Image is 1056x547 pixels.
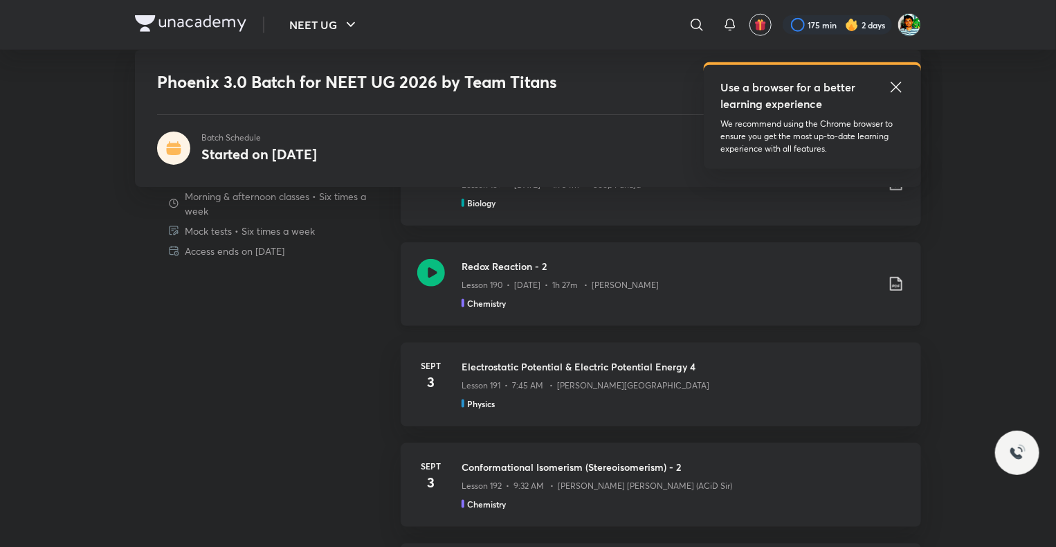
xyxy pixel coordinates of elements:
[157,72,699,92] h1: Phoenix 3.0 Batch for NEET UG 2026 by Team Titans
[201,132,317,144] p: Batch Schedule
[417,359,445,372] h6: Sept
[845,18,859,32] img: streak
[135,15,246,32] img: Company Logo
[401,242,921,343] a: Redox Reaction - 2Lesson 190 • [DATE] • 1h 27m • [PERSON_NAME]Chemistry
[720,118,904,155] p: We recommend using the Chrome browser to ensure you get the most up-to-date learning experience w...
[749,14,772,36] button: avatar
[462,359,904,374] h3: Electrostatic Potential & Electric Potential Energy 4
[467,197,495,209] h5: Biology
[417,460,445,472] h6: Sept
[462,379,709,392] p: Lesson 191 • 7:45 AM • [PERSON_NAME][GEOGRAPHIC_DATA]
[898,13,921,37] img: Mehul Ghosh
[281,11,367,39] button: NEET UG
[185,224,315,238] p: Mock tests • Six times a week
[462,279,659,292] p: Lesson 190 • [DATE] • 1h 27m • [PERSON_NAME]
[467,297,506,310] h5: Chemistry
[401,343,921,443] a: Sept3Electrostatic Potential & Electric Potential Energy 4Lesson 191 • 7:45 AM • [PERSON_NAME][GE...
[401,142,921,242] a: Molecular Basis of Inheritance- part 1Lesson 189 • [DATE] • 1h 54m • Seep PahujaBiology
[462,480,732,492] p: Lesson 192 • 9:32 AM • [PERSON_NAME] [PERSON_NAME] (ACiD Sir)
[462,259,877,273] h3: Redox Reaction - 2
[754,19,767,31] img: avatar
[467,397,495,410] h5: Physics
[417,372,445,393] h4: 3
[467,498,506,510] h5: Chemistry
[401,443,921,544] a: Sept3Conformational Isomerism (Stereoisomerism) - 2Lesson 192 • 9:32 AM • [PERSON_NAME] [PERSON_N...
[462,460,904,474] h3: Conformational Isomerism (Stereoisomerism) - 2
[135,15,246,35] a: Company Logo
[201,145,317,163] h4: Started on [DATE]
[185,189,390,218] p: Morning & afternoon classes • Six times a week
[417,472,445,493] h4: 3
[185,244,284,258] p: Access ends on [DATE]
[720,79,858,112] h5: Use a browser for a better learning experience
[1009,445,1026,461] img: ttu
